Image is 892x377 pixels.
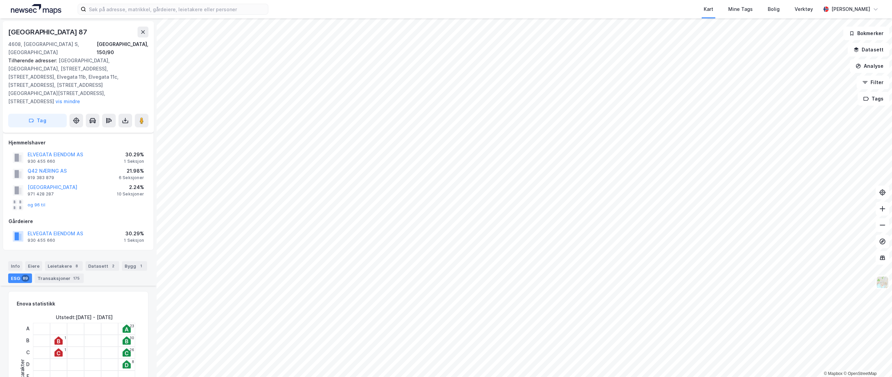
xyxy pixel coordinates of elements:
[9,217,148,225] div: Gårdeiere
[8,27,89,37] div: [GEOGRAPHIC_DATA] 87
[64,336,66,340] div: 1
[110,263,116,269] div: 2
[117,183,144,191] div: 2.24%
[8,114,67,127] button: Tag
[119,175,144,180] div: 6 Seksjoner
[8,40,97,57] div: 4608, [GEOGRAPHIC_DATA] S, [GEOGRAPHIC_DATA]
[72,275,81,282] div: 175
[850,59,889,73] button: Analyse
[73,263,80,269] div: 8
[45,261,83,271] div: Leietakere
[8,261,22,271] div: Info
[35,273,84,283] div: Transaksjoner
[768,5,780,13] div: Bolig
[704,5,713,13] div: Kart
[132,360,134,364] div: 8
[124,151,144,159] div: 30.29%
[8,58,59,63] span: Tilhørende adresser:
[795,5,813,13] div: Verktøy
[119,167,144,175] div: 21.98%
[56,313,113,321] div: Utstedt : [DATE] - [DATE]
[122,261,147,271] div: Bygg
[85,261,119,271] div: Datasett
[831,5,870,13] div: [PERSON_NAME]
[97,40,148,57] div: [GEOGRAPHIC_DATA], 150/90
[9,139,148,147] div: Hjemmelshaver
[28,238,55,243] div: 930 455 660
[23,335,32,347] div: B
[876,276,889,289] img: Z
[843,27,889,40] button: Bokmerker
[728,5,753,13] div: Mine Tags
[124,238,144,243] div: 1 Seksjon
[138,263,144,269] div: 1
[117,191,144,197] div: 10 Seksjoner
[124,159,144,164] div: 1 Seksjon
[64,348,66,352] div: 1
[28,175,54,180] div: 919 383 879
[23,359,32,371] div: D
[8,57,143,106] div: [GEOGRAPHIC_DATA], [GEOGRAPHIC_DATA], [STREET_ADDRESS], [STREET_ADDRESS], Elvegata 11b, Elvegata ...
[848,43,889,57] button: Datasett
[124,230,144,238] div: 30.29%
[28,191,54,197] div: 971 428 287
[25,261,42,271] div: Eiere
[23,347,32,359] div: C
[858,344,892,377] iframe: Chat Widget
[17,300,55,308] div: Enova statistikk
[23,323,32,335] div: A
[844,371,877,376] a: OpenStreetMap
[130,336,134,340] div: 30
[857,76,889,89] button: Filter
[21,275,29,282] div: 89
[824,371,843,376] a: Mapbox
[28,159,55,164] div: 930 455 660
[858,344,892,377] div: Kontrollprogram for chat
[130,324,134,328] div: 23
[11,4,61,14] img: logo.a4113a55bc3d86da70a041830d287a7e.svg
[86,4,268,14] input: Søk på adresse, matrikkel, gårdeiere, leietakere eller personer
[858,92,889,106] button: Tags
[129,348,134,352] div: 26
[8,273,32,283] div: ESG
